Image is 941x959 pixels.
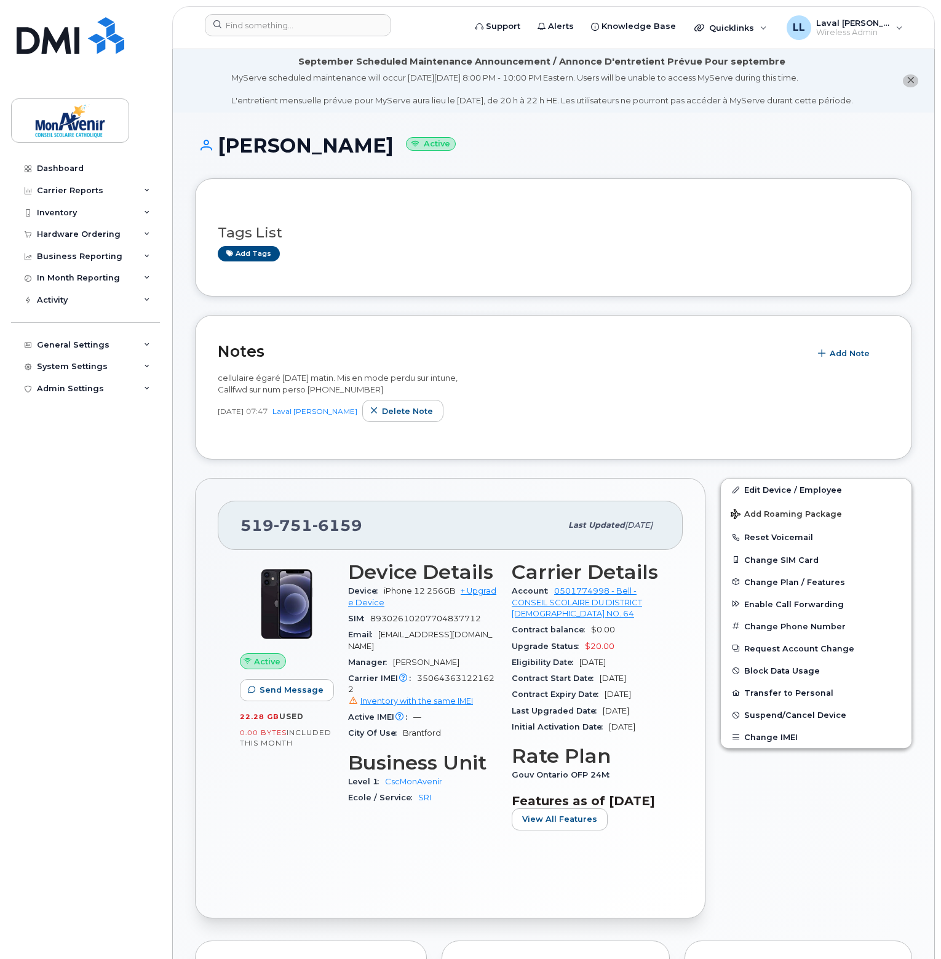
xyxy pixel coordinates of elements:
button: Transfer to Personal [721,682,911,704]
span: [EMAIL_ADDRESS][DOMAIN_NAME] [348,630,492,650]
span: 519 [240,516,362,535]
button: Enable Call Forwarding [721,593,911,615]
span: SIM [348,614,370,623]
span: Account [512,586,554,595]
button: Change Phone Number [721,615,911,637]
span: Gouv Ontario OFP 24M [512,770,616,779]
span: [PERSON_NAME] [393,658,459,667]
span: Delete note [382,405,433,417]
span: Device [348,586,384,595]
button: Add Roaming Package [721,501,911,526]
small: Active [406,137,456,151]
span: — [413,712,421,722]
span: 751 [274,516,312,535]
button: Change Plan / Features [721,571,911,593]
span: [DATE] [603,706,629,715]
h1: [PERSON_NAME] [195,135,912,156]
span: $0.00 [591,625,615,634]
img: iPhone_12.jpg [250,567,324,641]
span: included this month [240,728,332,748]
span: Change Plan / Features [744,577,845,586]
span: Active IMEI [348,712,413,722]
div: MyServe scheduled maintenance will occur [DATE][DATE] 8:00 PM - 10:00 PM Eastern. Users will be u... [231,72,853,106]
span: [DATE] [625,520,653,530]
span: Level 1 [348,777,385,786]
span: Enable Call Forwarding [744,599,844,608]
span: Contract balance [512,625,591,634]
span: Initial Activation Date [512,722,609,731]
span: 89302610207704837712 [370,614,481,623]
h3: Tags List [218,225,889,241]
h3: Features as of [DATE] [512,794,661,808]
a: Inventory with the same IMEI [348,696,473,706]
span: iPhone 12 256GB [384,586,456,595]
a: 0501774998 - Bell - CONSEIL SCOLAIRE DU DISTRICT [DEMOGRAPHIC_DATA] NO. 64 [512,586,642,618]
span: [DATE] [218,406,244,416]
span: Inventory with the same IMEI [360,696,473,706]
span: City Of Use [348,728,403,738]
button: Send Message [240,679,334,701]
span: Email [348,630,378,639]
span: Add Roaming Package [731,509,842,521]
button: Request Account Change [721,637,911,659]
span: used [279,712,304,721]
span: Brantford [403,728,441,738]
a: Edit Device / Employee [721,479,911,501]
a: CscMonAvenir [385,777,442,786]
span: $20.00 [585,642,614,651]
div: September Scheduled Maintenance Announcement / Annonce D'entretient Prévue Pour septembre [298,55,785,68]
span: Ecole / Service [348,793,418,802]
button: close notification [903,74,918,87]
span: 6159 [312,516,362,535]
span: [DATE] [600,674,626,683]
button: Suspend/Cancel Device [721,704,911,726]
span: 07:47 [246,406,268,416]
span: [DATE] [579,658,606,667]
span: [DATE] [609,722,635,731]
button: View All Features [512,808,608,830]
span: View All Features [522,813,597,825]
span: Last updated [568,520,625,530]
span: Upgrade Status [512,642,585,651]
span: [DATE] [605,690,631,699]
h3: Rate Plan [512,745,661,767]
button: Reset Voicemail [721,526,911,548]
button: Add Note [810,343,880,365]
button: Change SIM Card [721,549,911,571]
h3: Carrier Details [512,561,661,583]
span: Add Note [830,348,870,359]
h3: Device Details [348,561,497,583]
a: + Upgrade Device [348,586,496,607]
span: Carrier IMEI [348,674,417,683]
a: Add tags [218,246,280,261]
span: Last Upgraded Date [512,706,603,715]
a: SRI [418,793,431,802]
a: Laval [PERSON_NAME] [272,407,357,416]
button: Delete note [362,400,443,422]
button: Block Data Usage [721,659,911,682]
span: 350643631221622 [348,674,497,707]
button: Change IMEI [721,726,911,748]
span: Active [254,656,280,667]
span: 0.00 Bytes [240,728,287,737]
span: Manager [348,658,393,667]
span: cellulaire égaré [DATE] matin. Mis en mode perdu sur intune, Callfwd sur num perso [PHONE_NUMBER] [218,373,458,394]
span: Eligibility Date [512,658,579,667]
span: Send Message [260,684,324,696]
span: 22.28 GB [240,712,279,721]
span: Contract Start Date [512,674,600,683]
h2: Notes [218,342,804,360]
h3: Business Unit [348,752,497,774]
span: Contract Expiry Date [512,690,605,699]
span: Suspend/Cancel Device [744,710,846,720]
